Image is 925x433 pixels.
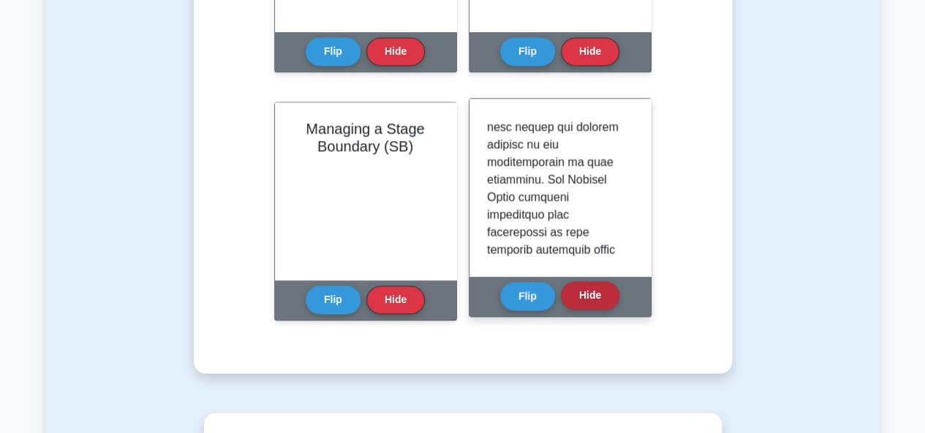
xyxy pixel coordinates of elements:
[306,37,360,66] button: Flip
[500,37,555,66] button: Flip
[366,37,425,66] button: Hide
[366,286,425,314] button: Hide
[292,120,439,155] h2: Managing a Stage Boundary (SB)
[500,282,555,310] button: Flip
[306,286,360,314] button: Flip
[561,281,619,310] button: Hide
[561,37,619,66] button: Hide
